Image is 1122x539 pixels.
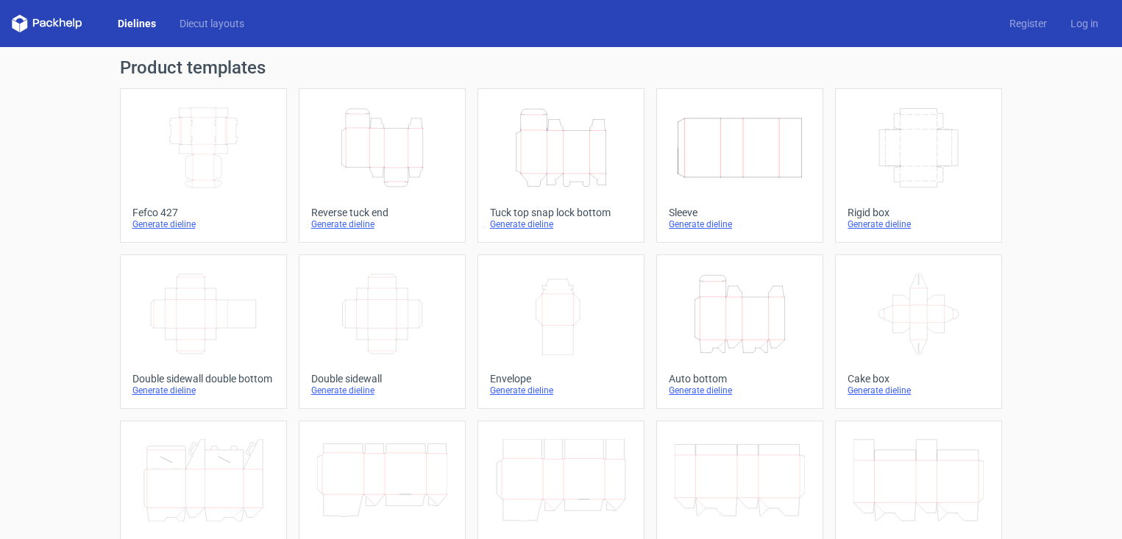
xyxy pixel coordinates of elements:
a: Double sidewallGenerate dieline [299,254,466,409]
div: Reverse tuck end [311,207,453,218]
a: Register [998,16,1059,31]
div: Auto bottom [669,373,811,385]
div: Double sidewall [311,373,453,385]
div: Double sidewall double bottom [132,373,274,385]
div: Generate dieline [669,385,811,396]
div: Tuck top snap lock bottom [490,207,632,218]
div: Rigid box [848,207,990,218]
a: Log in [1059,16,1110,31]
a: Auto bottomGenerate dieline [656,254,823,409]
a: Diecut layouts [168,16,256,31]
div: Generate dieline [311,218,453,230]
div: Generate dieline [490,385,632,396]
div: Generate dieline [490,218,632,230]
div: Fefco 427 [132,207,274,218]
div: Generate dieline [848,385,990,396]
div: Cake box [848,373,990,385]
div: Generate dieline [311,385,453,396]
div: Sleeve [669,207,811,218]
div: Generate dieline [132,385,274,396]
div: Generate dieline [669,218,811,230]
a: Tuck top snap lock bottomGenerate dieline [477,88,645,243]
a: EnvelopeGenerate dieline [477,254,645,409]
a: Fefco 427Generate dieline [120,88,287,243]
div: Generate dieline [848,218,990,230]
a: Rigid boxGenerate dieline [835,88,1002,243]
div: Envelope [490,373,632,385]
a: Cake boxGenerate dieline [835,254,1002,409]
h1: Product templates [120,59,1003,76]
a: SleeveGenerate dieline [656,88,823,243]
a: Dielines [106,16,168,31]
a: Double sidewall double bottomGenerate dieline [120,254,287,409]
div: Generate dieline [132,218,274,230]
a: Reverse tuck endGenerate dieline [299,88,466,243]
